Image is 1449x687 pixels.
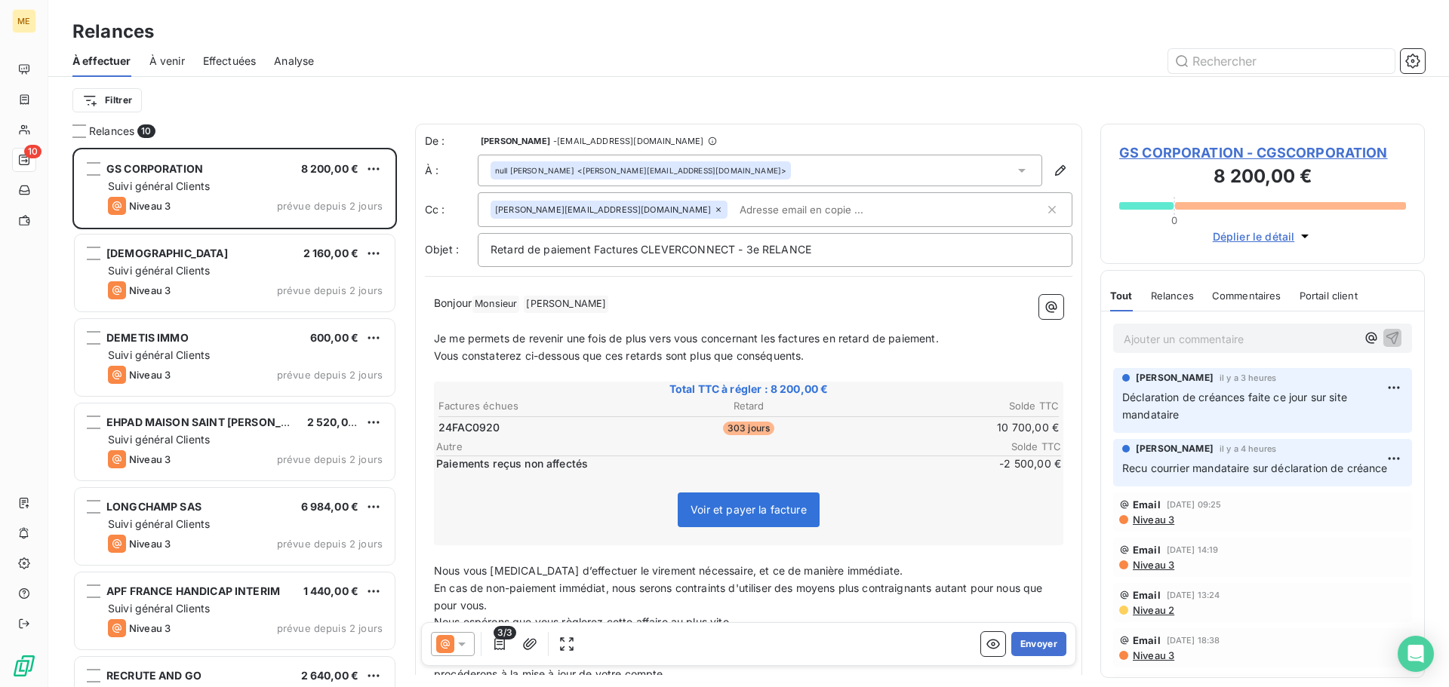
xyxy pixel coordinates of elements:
[1133,634,1161,646] span: Email
[1136,371,1214,385] span: [PERSON_NAME]
[1213,228,1295,244] span: Déplier le détail
[971,440,1061,452] span: Solde TTC
[434,564,903,577] span: Nous vous [MEDICAL_DATA] d’effectuer le virement nécessaire, et ce de manière immédiate.
[1220,373,1276,382] span: il y a 3 heures
[1208,228,1318,245] button: Déplier le détail
[1110,290,1133,302] span: Tout
[434,581,1046,612] span: En cas de non-paiement immédiat, nous serons contraints d'utiliser des moyens plus contraignants ...
[1131,604,1174,616] span: Niveau 2
[149,54,185,69] span: À venir
[106,416,318,428] span: EHPAD MAISON SAINT [PERSON_NAME]
[274,54,314,69] span: Analyse
[1122,462,1388,474] span: Recu courrier mandataire sur déclaration de créance
[734,198,908,221] input: Adresse email en copie ...
[1133,589,1161,601] span: Email
[1220,444,1276,453] span: il y a 4 heures
[494,626,516,639] span: 3/3
[277,453,383,465] span: prévue depuis 2 jours
[1398,636,1434,672] div: Open Intercom Messenger
[203,54,257,69] span: Effectuées
[72,88,142,112] button: Filtrer
[1167,636,1220,645] span: [DATE] 18:38
[301,500,359,513] span: 6 984,00 €
[129,453,171,465] span: Niveau 3
[854,398,1060,414] th: Solde TTC
[106,500,202,513] span: LONGCHAMP SAS
[495,205,711,214] span: [PERSON_NAME][EMAIL_ADDRESS][DOMAIN_NAME]
[1167,545,1219,554] span: [DATE] 14:19
[1119,163,1406,193] h3: 8 200,00 €
[303,584,359,597] span: 1 440,00 €
[72,148,397,687] div: grid
[438,420,500,435] span: 24FAC0920
[1300,290,1358,302] span: Portail client
[106,162,203,175] span: GS CORPORATION
[425,243,459,256] span: Objet :
[72,54,131,69] span: À effectuer
[645,398,851,414] th: Retard
[434,615,732,628] span: Nous espérons que vous règlerez cette affaire au plus vite.
[491,243,811,256] span: Retard de paiement Factures CLEVERCONNECT - 3e RELANCE
[106,669,202,682] span: RECRUTE AND GO
[1171,214,1177,226] span: 0
[1011,632,1066,656] button: Envoyer
[438,398,644,414] th: Factures échues
[1133,498,1161,511] span: Email
[481,136,550,146] span: [PERSON_NAME]
[691,503,807,516] span: Voir et payer la facture
[108,348,210,361] span: Suivi général Clients
[12,9,36,33] div: ME
[1131,649,1174,661] span: Niveau 3
[106,584,280,597] span: APF FRANCE HANDICAP INTERIM
[277,538,383,550] span: prévue depuis 2 jours
[495,165,574,176] span: null [PERSON_NAME]
[89,124,134,139] span: Relances
[1133,544,1161,556] span: Email
[436,456,968,471] span: Paiements reçus non affectés
[277,369,383,381] span: prévue depuis 2 jours
[1131,559,1174,571] span: Niveau 3
[277,200,383,212] span: prévue depuis 2 jours
[971,456,1061,471] span: -2 500,00 €
[301,162,359,175] span: 8 200,00 €
[1212,290,1281,302] span: Commentaires
[108,264,210,277] span: Suivi général Clients
[1131,514,1174,526] span: Niveau 3
[129,622,171,634] span: Niveau 3
[24,145,42,158] span: 10
[434,349,804,362] span: Vous constaterez ci-dessous que ces retards sont plus que conséquents.
[303,247,359,259] span: 2 160,00 €
[277,284,383,296] span: prévue depuis 2 jours
[108,433,210,446] span: Suivi général Clients
[854,419,1060,436] td: 10 700,00 €
[436,382,1061,397] span: Total TTC à régler : 8 200,00 €
[129,369,171,381] span: Niveau 3
[129,200,171,212] span: Niveau 3
[1136,442,1214,455] span: [PERSON_NAME]
[1119,143,1406,163] span: GS CORPORATION - CGSCORPORATION
[1168,49,1395,73] input: Rechercher
[108,179,210,192] span: Suivi général Clients
[1151,290,1194,302] span: Relances
[301,669,359,682] span: 2 640,00 €
[129,538,171,550] span: Niveau 3
[310,331,358,344] span: 600,00 €
[129,284,171,296] span: Niveau 3
[12,148,35,172] a: 10
[472,296,519,313] span: Monsieur
[524,296,608,313] span: [PERSON_NAME]
[108,602,210,615] span: Suivi général Clients
[108,517,210,530] span: Suivi général Clients
[723,422,774,435] span: 303 jours
[12,654,36,678] img: Logo LeanPay
[137,124,155,138] span: 10
[307,416,365,428] span: 2 520,00 €
[1122,391,1350,421] span: Déclaration de créances faite ce jour sur site mandataire
[425,202,478,217] label: Cc :
[436,440,971,452] span: Autre
[1167,590,1220,600] span: [DATE] 13:24
[106,331,189,344] span: DEMETIS IMMO
[553,136,703,146] span: - [EMAIL_ADDRESS][DOMAIN_NAME]
[434,332,939,345] span: Je me permets de revenir une fois de plus vers vous concernant les factures en retard de paiement.
[495,165,786,176] div: <[PERSON_NAME][EMAIL_ADDRESS][DOMAIN_NAME]>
